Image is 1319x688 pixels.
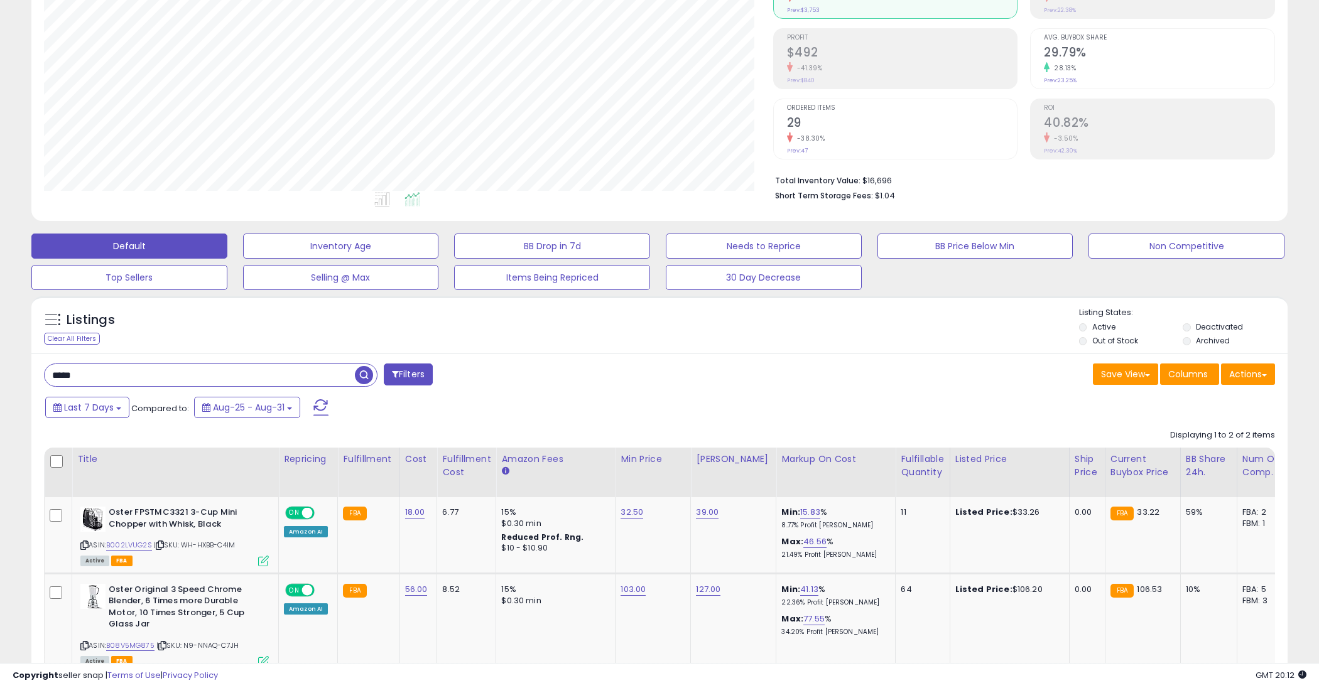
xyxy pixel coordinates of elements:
[775,190,873,201] b: Short Term Storage Fees:
[1044,147,1077,154] small: Prev: 42.30%
[787,6,820,14] small: Prev: $3,753
[1242,595,1284,606] div: FBM: 3
[313,508,333,519] span: OFF
[621,453,685,466] div: Min Price
[13,670,218,682] div: seller snap | |
[284,526,328,537] div: Amazon AI
[901,507,940,518] div: 11
[442,453,491,479] div: Fulfillment Cost
[1242,453,1288,479] div: Num of Comp.
[501,543,605,554] div: $10 - $10.90
[213,401,285,414] span: Aug-25 - Aug-31
[781,584,886,607] div: %
[781,628,886,637] p: 34.20% Profit [PERSON_NAME]
[1110,584,1134,598] small: FBA
[1137,583,1162,595] span: 106.53
[284,603,328,615] div: Amazon AI
[405,583,428,596] a: 56.00
[955,453,1064,466] div: Listed Price
[1170,429,1275,441] div: Displaying 1 to 2 of 2 items
[454,265,650,290] button: Items Being Repriced
[787,77,815,84] small: Prev: $840
[955,584,1060,595] div: $106.20
[666,265,862,290] button: 30 Day Decrease
[109,584,261,633] b: Oster Original 3 Speed Chrome Blender, 6 Times more Durable Motor, 10 Times Stronger, 5 Cup Glass...
[67,311,115,329] h5: Listings
[781,583,800,595] b: Min:
[243,265,439,290] button: Selling @ Max
[781,506,800,518] b: Min:
[775,172,1266,187] li: $16,696
[696,453,771,466] div: [PERSON_NAME]
[243,234,439,259] button: Inventory Age
[955,507,1060,518] div: $33.26
[109,507,261,533] b: Oster FPSTMC3321 3-Cup Mini Chopper with Whisk, Black
[787,45,1018,62] h2: $492
[1110,453,1175,479] div: Current Buybox Price
[1242,507,1284,518] div: FBA: 2
[13,669,58,681] strong: Copyright
[501,584,605,595] div: 15%
[621,583,646,596] a: 103.00
[781,613,803,625] b: Max:
[501,518,605,529] div: $0.30 min
[77,453,273,466] div: Title
[343,584,366,598] small: FBA
[501,595,605,606] div: $0.30 min
[454,234,650,259] button: BB Drop in 7d
[442,507,486,518] div: 6.77
[1079,307,1288,319] p: Listing States:
[696,506,719,519] a: 39.00
[106,540,152,551] a: B002LVUG2S
[1196,335,1230,346] label: Archived
[1110,507,1134,520] small: FBA
[781,598,886,607] p: 22.36% Profit [PERSON_NAME]
[1050,134,1078,143] small: -3.50%
[1168,368,1208,380] span: Columns
[1092,321,1115,332] label: Active
[1186,507,1227,518] div: 59%
[80,507,106,532] img: 51xB8uIOyzL._SL40_.jpg
[1160,363,1219,385] button: Columns
[64,401,114,414] span: Last 7 Days
[955,583,1012,595] b: Listed Price:
[1075,507,1095,518] div: 0.00
[1088,234,1284,259] button: Non Competitive
[1044,6,1076,14] small: Prev: 22.38%
[156,640,239,650] span: | SKU: N9-NNAQ-C7JH
[696,583,720,596] a: 127.00
[31,234,227,259] button: Default
[154,540,235,550] span: | SKU: WH-HXBB-C4IM
[1221,363,1275,385] button: Actions
[787,105,1018,112] span: Ordered Items
[781,521,886,530] p: 8.77% Profit [PERSON_NAME]
[787,35,1018,41] span: Profit
[1044,105,1274,112] span: ROI
[787,147,808,154] small: Prev: 47
[1137,506,1159,518] span: 33.22
[1044,45,1274,62] h2: 29.79%
[775,175,860,186] b: Total Inventory Value:
[45,397,129,418] button: Last 7 Days
[442,584,486,595] div: 8.52
[1092,335,1138,346] label: Out of Stock
[44,333,100,345] div: Clear All Filters
[501,453,610,466] div: Amazon Fees
[955,506,1012,518] b: Listed Price:
[800,506,820,519] a: 15.83
[877,234,1073,259] button: BB Price Below Min
[1186,453,1232,479] div: BB Share 24h.
[131,402,189,414] span: Compared to:
[781,535,803,547] b: Max:
[80,584,106,609] img: 41Am12POKOL._SL40_.jpg
[1050,63,1076,73] small: 28.13%
[1044,35,1274,41] span: Avg. Buybox Share
[781,507,886,530] div: %
[800,583,818,596] a: 41.13
[1242,584,1284,595] div: FBA: 5
[343,507,366,520] small: FBA
[781,613,886,637] div: %
[405,506,425,519] a: 18.00
[803,613,825,625] a: 77.55
[106,640,155,651] a: B08V5MG875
